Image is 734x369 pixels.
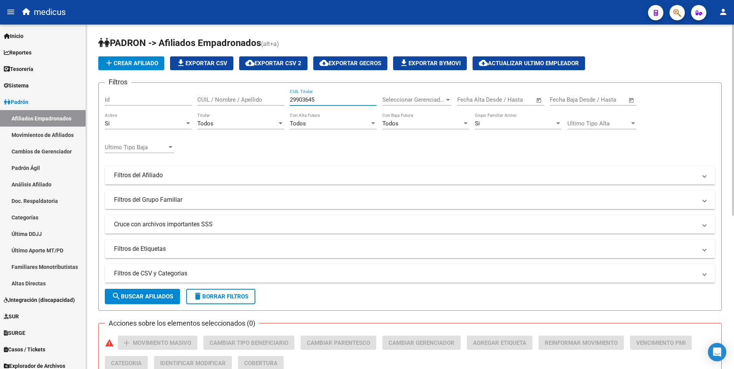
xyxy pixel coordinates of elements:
[245,58,255,68] mat-icon: cloud_download
[186,289,255,304] button: Borrar Filtros
[382,336,461,350] button: Cambiar Gerenciador
[4,32,23,40] span: Inicio
[104,58,114,68] mat-icon: add
[210,339,288,346] span: Cambiar Tipo Beneficiario
[170,56,233,70] button: Exportar CSV
[114,171,697,180] mat-panel-title: Filtros del Afiliado
[193,292,202,301] mat-icon: delete
[630,336,692,350] button: Vencimiento PMI
[34,4,66,21] span: medicus
[118,336,197,350] button: Movimiento Masivo
[4,98,28,106] span: Padrón
[112,293,173,300] span: Buscar Afiliados
[4,312,19,321] span: SUR
[105,166,715,184] mat-expansion-panel-header: Filtros del Afiliado
[290,120,306,127] span: Todos
[105,144,167,151] span: Ultimo Tipo Baja
[475,120,480,127] span: Si
[244,360,278,367] span: Cobertura
[4,329,25,337] span: SURGE
[239,56,307,70] button: Exportar CSV 2
[105,120,110,127] span: Si
[545,339,618,346] span: Reinformar Movimiento
[105,215,715,234] mat-expansion-panel-header: Cruce con archivos importantes SSS
[4,296,75,304] span: Integración (discapacidad)
[719,7,728,16] mat-icon: person
[4,65,33,73] span: Tesorería
[473,339,526,346] span: Agregar Etiqueta
[114,196,697,204] mat-panel-title: Filtros del Grupo Familiar
[4,345,45,354] span: Casos / Tickets
[399,60,461,67] span: Exportar Bymovi
[6,7,15,16] mat-icon: menu
[708,343,726,361] div: Open Intercom Messenger
[105,318,259,329] h3: Acciones sobre los elementos seleccionados (0)
[588,96,625,103] input: Fecha fin
[495,96,532,103] input: Fecha fin
[307,339,370,346] span: Cambiar Parentesco
[636,339,686,346] span: Vencimiento PMI
[261,40,279,48] span: (alt+a)
[473,56,585,70] button: Actualizar ultimo Empleador
[479,60,579,67] span: Actualizar ultimo Empleador
[393,56,467,70] button: Exportar Bymovi
[301,336,376,350] button: Cambiar Parentesco
[467,336,532,350] button: Agregar Etiqueta
[535,96,544,105] button: Open calendar
[114,269,697,278] mat-panel-title: Filtros de CSV y Categorias
[114,220,697,229] mat-panel-title: Cruce con archivos importantes SSS
[382,96,445,103] span: Seleccionar Gerenciador
[122,338,131,348] mat-icon: add
[457,96,488,103] input: Fecha inicio
[98,56,164,70] button: Crear Afiliado
[104,60,158,67] span: Crear Afiliado
[627,96,636,105] button: Open calendar
[111,360,142,367] span: Categoria
[313,56,387,70] button: Exportar GECROS
[539,336,624,350] button: Reinformar Movimiento
[382,120,398,127] span: Todos
[105,191,715,209] mat-expansion-panel-header: Filtros del Grupo Familiar
[176,58,185,68] mat-icon: file_download
[550,96,581,103] input: Fecha inicio
[193,293,248,300] span: Borrar Filtros
[388,339,455,346] span: Cambiar Gerenciador
[203,336,294,350] button: Cambiar Tipo Beneficiario
[105,264,715,283] mat-expansion-panel-header: Filtros de CSV y Categorias
[176,60,227,67] span: Exportar CSV
[105,289,180,304] button: Buscar Afiliados
[114,245,697,253] mat-panel-title: Filtros de Etiquetas
[4,48,31,57] span: Reportes
[105,240,715,258] mat-expansion-panel-header: Filtros de Etiquetas
[160,360,226,367] span: Identificar Modificar
[479,58,488,68] mat-icon: cloud_download
[319,58,329,68] mat-icon: cloud_download
[105,338,114,348] mat-icon: warning
[197,120,213,127] span: Todos
[399,58,408,68] mat-icon: file_download
[112,292,121,301] mat-icon: search
[133,339,191,346] span: Movimiento Masivo
[319,60,381,67] span: Exportar GECROS
[245,60,301,67] span: Exportar CSV 2
[105,77,131,87] h3: Filtros
[567,120,630,127] span: Ultimo Tipo Alta
[98,38,261,48] span: PADRON -> Afiliados Empadronados
[4,81,29,90] span: Sistema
